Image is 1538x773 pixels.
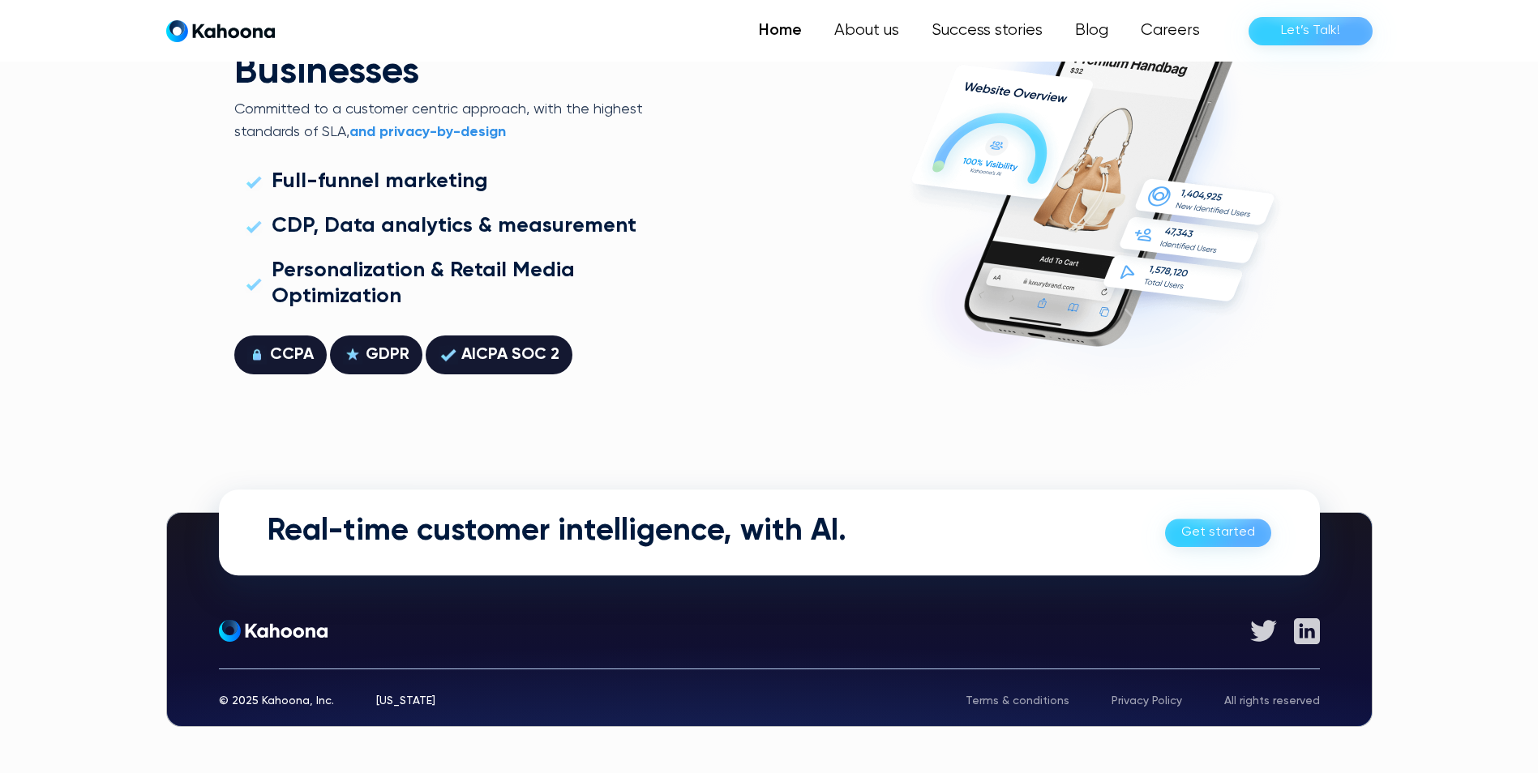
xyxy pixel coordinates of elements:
div: Full-funnel marketing [272,169,488,194]
a: Terms & conditions [966,695,1069,707]
a: Success stories [915,15,1059,47]
div: AICPA SOC 2 [461,342,559,368]
a: Privacy Policy [1112,695,1182,707]
div: Let’s Talk! [1281,18,1340,44]
div: Personalization & Retail Media Optimization [272,258,637,309]
a: Get started [1165,519,1271,547]
div: CCPA [270,342,314,368]
h2: Real-time customer intelligence, with AI. [268,514,846,551]
p: Committed to a customer centric approach, with the highest standards of SLA, [234,99,647,143]
div: CDP, Data analytics & measurement [272,214,636,239]
div: All rights reserved [1224,695,1320,707]
a: Let’s Talk! [1249,17,1373,45]
div: © 2025 Kahoona, Inc. [219,695,334,707]
strong: and privacy-by-design [349,125,506,139]
a: home [166,19,275,43]
a: About us [818,15,915,47]
a: Home [743,15,818,47]
div: GDPR [366,342,409,368]
div: [US_STATE] [376,695,435,707]
a: Careers [1125,15,1216,47]
a: Blog [1059,15,1125,47]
